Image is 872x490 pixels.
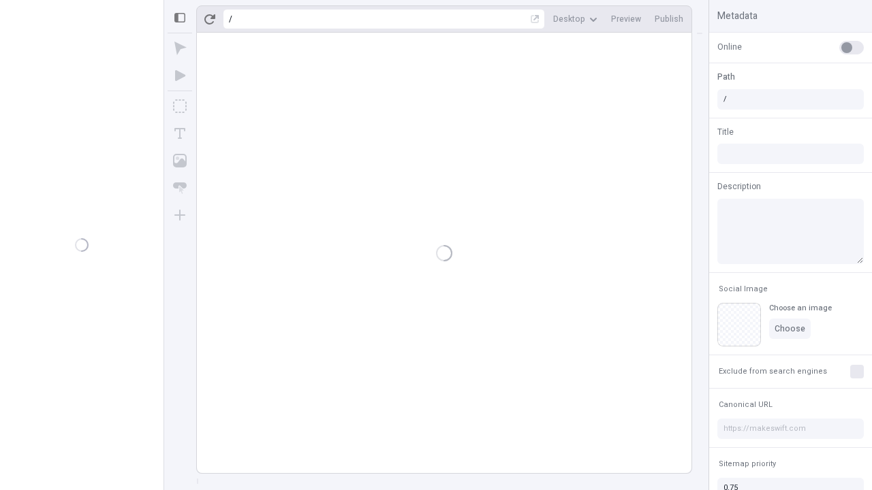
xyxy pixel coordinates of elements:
button: Choose [769,318,811,339]
button: Canonical URL [716,397,775,413]
button: Preview [606,9,647,29]
span: Sitemap priority [719,459,776,469]
button: Publish [649,9,689,29]
div: / [229,14,232,24]
span: Choose [775,323,805,334]
span: Desktop [553,14,585,24]
div: Choose an image [769,303,832,313]
span: Online [717,41,742,53]
span: Path [717,71,735,83]
span: Description [717,180,761,193]
button: Sitemap priority [716,456,779,472]
span: Social Image [719,284,768,294]
span: Preview [611,14,641,24]
span: Title [717,126,734,138]
input: https://makeswift.com [717,419,864,439]
span: Canonical URL [719,399,773,410]
button: Desktop [548,9,603,29]
span: Publish [655,14,683,24]
button: Box [168,94,192,118]
button: Button [168,176,192,200]
button: Image [168,148,192,173]
span: Exclude from search engines [719,366,827,376]
button: Social Image [716,281,770,297]
button: Text [168,121,192,146]
button: Exclude from search engines [716,363,830,380]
